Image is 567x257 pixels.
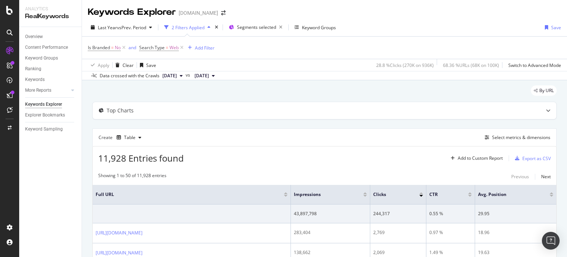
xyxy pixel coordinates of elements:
div: Keywords [25,76,45,84]
span: vs Prev. Period [117,24,146,31]
div: Keyword Groups [25,54,58,62]
button: Add Filter [185,43,214,52]
button: Export as CSV [512,152,551,164]
div: Previous [511,173,529,180]
div: Apply [98,62,109,68]
button: Save [137,59,156,71]
span: = [111,44,114,51]
div: 28.8 % Clicks ( 270K on 936K ) [376,62,434,68]
div: 2,769 [373,229,423,236]
span: 11,928 Entries found [98,152,184,164]
div: 1.49 % [429,249,472,256]
div: legacy label [531,85,557,96]
div: Next [541,173,551,180]
div: 0.55 % [429,210,472,217]
a: Keyword Groups [25,54,76,62]
span: Search Type [139,44,165,51]
div: Explorer Bookmarks [25,111,65,119]
span: Clicks [373,191,408,198]
a: Keywords Explorer [25,101,76,108]
button: [DATE] [192,71,218,80]
div: Keyword Groups [302,24,336,31]
div: 29.95 [478,210,553,217]
button: 2 Filters Applied [161,21,213,33]
span: Full URL [96,191,273,198]
button: Keyword Groups [292,21,339,33]
a: Keyword Sampling [25,125,76,133]
span: 2024 Sep. 29th [195,72,209,79]
div: Select metrics & dimensions [492,134,550,141]
span: Last Year [98,24,117,31]
button: Clear [113,59,134,71]
span: = [166,44,168,51]
div: 68.36 % URLs ( 68K on 100K ) [443,62,499,68]
span: Web [169,43,179,53]
a: More Reports [25,87,69,94]
div: More Reports [25,87,51,94]
button: Switch to Advanced Mode [505,59,561,71]
a: Explorer Bookmarks [25,111,76,119]
span: Impressions [294,191,352,198]
button: Add to Custom Report [448,152,503,164]
div: [DOMAIN_NAME] [179,9,218,17]
span: By URL [539,88,554,93]
a: Ranking [25,65,76,73]
button: [DATE] [159,71,186,80]
button: Save [542,21,561,33]
div: Ranking [25,65,41,73]
div: Keyword Sampling [25,125,63,133]
span: CTR [429,191,457,198]
div: 19.63 [478,249,553,256]
div: 2 Filters Applied [172,24,205,31]
button: Previous [511,172,529,181]
div: Overview [25,33,43,41]
span: No [115,43,121,53]
div: Top Charts [107,107,134,114]
a: [URL][DOMAIN_NAME] [96,249,142,257]
button: Segments selected [226,21,285,33]
span: 2025 Sep. 23rd [162,72,177,79]
button: Next [541,172,551,181]
div: Switch to Advanced Mode [508,62,561,68]
div: 18.96 [478,229,553,236]
div: Content Performance [25,44,68,51]
div: RealKeywords [25,12,76,21]
div: arrow-right-arrow-left [221,10,226,16]
div: times [213,24,220,31]
div: 283,404 [294,229,367,236]
div: Table [124,135,135,140]
span: Avg. Position [478,191,539,198]
div: Add Filter [195,45,214,51]
button: Select metrics & dimensions [482,133,550,142]
div: 138,662 [294,249,367,256]
div: Keywords Explorer [88,6,176,18]
a: [URL][DOMAIN_NAME] [96,229,142,237]
div: 2,069 [373,249,423,256]
div: 0.97 % [429,229,472,236]
div: Analytics [25,6,76,12]
div: Export as CSV [522,155,551,162]
a: Overview [25,33,76,41]
button: Last YearvsPrev. Period [88,21,155,33]
div: 43,897,798 [294,210,367,217]
span: vs [186,72,192,78]
button: Table [114,132,144,143]
div: Add to Custom Report [458,156,503,160]
div: Save [146,62,156,68]
div: Data crossed with the Crawls [100,72,159,79]
span: Segments selected [237,24,276,30]
div: Open Intercom Messenger [542,232,560,250]
span: Is Branded [88,44,110,51]
div: Keywords Explorer [25,101,62,108]
button: and [128,44,136,51]
div: Save [551,24,561,31]
div: 244,317 [373,210,423,217]
div: Create [99,132,144,143]
button: Apply [88,59,109,71]
a: Keywords [25,76,76,84]
div: Clear [123,62,134,68]
a: Content Performance [25,44,76,51]
div: Showing 1 to 50 of 11,928 entries [98,172,166,181]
